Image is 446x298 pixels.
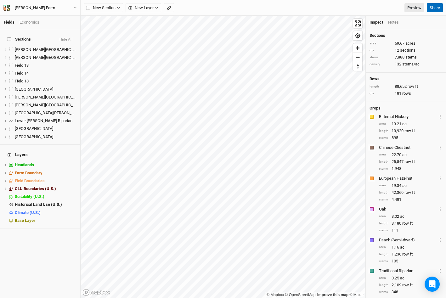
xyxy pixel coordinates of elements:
[379,197,388,202] div: stems
[438,175,442,182] button: Crop Usage
[82,289,110,296] a: Mapbox logo
[285,293,316,297] a: OpenStreetMap
[379,190,442,195] div: 42,360
[370,76,442,82] h4: Rows
[59,37,73,42] button: Hide All
[379,166,442,171] div: 1,948
[126,3,161,13] button: New Layer
[379,276,388,280] div: area
[379,128,442,134] div: 13,920
[438,144,442,151] button: Crop Usage
[379,160,388,164] div: length
[15,162,76,167] div: Headlands
[15,110,83,115] span: [GEOGRAPHIC_DATA][PERSON_NAME]
[379,251,442,257] div: 1,236
[379,283,388,288] div: length
[404,159,415,165] span: row ft
[425,277,440,292] div: Open Intercom Messenger
[15,126,76,131] div: Upper South Pasture
[402,152,407,158] span: ac
[15,162,34,167] span: Headlands
[15,171,42,175] span: Farm Boundary
[15,95,76,100] div: Knoll Field North
[388,20,399,25] div: Notes
[404,3,424,13] a: Preview
[379,197,442,202] div: 4,481
[15,134,53,139] span: [GEOGRAPHIC_DATA]
[370,41,392,46] div: area
[379,152,388,157] div: area
[379,206,437,212] div: Oak
[402,121,407,127] span: ac
[400,48,415,53] span: sections
[438,267,442,274] button: Crop Usage
[402,221,413,226] span: row ft
[427,3,443,13] button: Share
[379,214,442,219] div: 3.02
[438,113,442,120] button: Crop Usage
[20,20,39,25] div: Economics
[370,20,383,25] div: Inspect
[379,176,437,181] div: European Hazelnut
[379,145,437,150] div: Chinese Chestnut
[3,4,77,11] button: [PERSON_NAME] Farm
[15,71,29,76] span: Field 14
[402,183,407,188] span: ac
[379,159,442,165] div: 25,847
[379,121,388,126] div: area
[353,19,362,28] button: Enter fullscreen
[15,47,83,52] span: [PERSON_NAME][GEOGRAPHIC_DATA]
[402,282,413,288] span: row ft
[15,5,55,11] div: Cadwell Farm
[15,186,76,191] div: CLU Boundaries (U.S.)
[15,103,83,107] span: [PERSON_NAME][GEOGRAPHIC_DATA]
[379,289,442,295] div: 348
[370,61,442,67] div: 132
[15,55,76,60] div: Bogue Field East
[370,55,392,60] div: stems
[405,41,415,46] span: acres
[379,258,442,264] div: 105
[370,91,442,96] div: 181
[81,16,365,298] canvas: Map
[15,118,72,123] span: Lower [PERSON_NAME] Riparian
[404,128,415,134] span: row ft
[370,54,442,60] div: 7,888
[379,214,388,219] div: area
[400,214,404,219] span: ac
[379,245,442,250] div: 1.16
[379,114,437,120] div: Bitternut Hickory
[402,61,420,67] span: stems/ac
[353,31,362,40] span: Find my location
[128,5,154,11] span: New Layer
[379,228,442,233] div: 111
[15,194,44,199] span: Suitability (U.S.)
[15,87,76,92] div: Island Field
[379,190,388,195] div: length
[379,290,388,295] div: stems
[15,210,76,215] div: Climate (U.S.)
[8,37,31,42] span: Sections
[379,183,442,188] div: 19.34
[370,33,442,38] h4: Sections
[438,236,442,244] button: Crop Usage
[379,282,442,288] div: 2,109
[370,91,392,96] div: qty
[379,259,388,264] div: stems
[164,3,174,13] button: Shortcut: M
[87,5,116,11] span: New Section
[15,118,76,123] div: Lower Bogue Riparian
[370,106,381,111] h4: Crops
[370,84,392,89] div: length
[379,221,388,226] div: length
[353,43,362,53] button: Zoom in
[15,110,76,115] div: Lower Bogue Field
[15,202,76,207] div: Historical Land Use (U.S.)
[379,152,442,158] div: 22.70
[404,190,415,195] span: row ft
[379,136,388,140] div: stems
[15,202,62,207] span: Historical Land Use (U.S.)
[15,171,76,176] div: Farm Boundary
